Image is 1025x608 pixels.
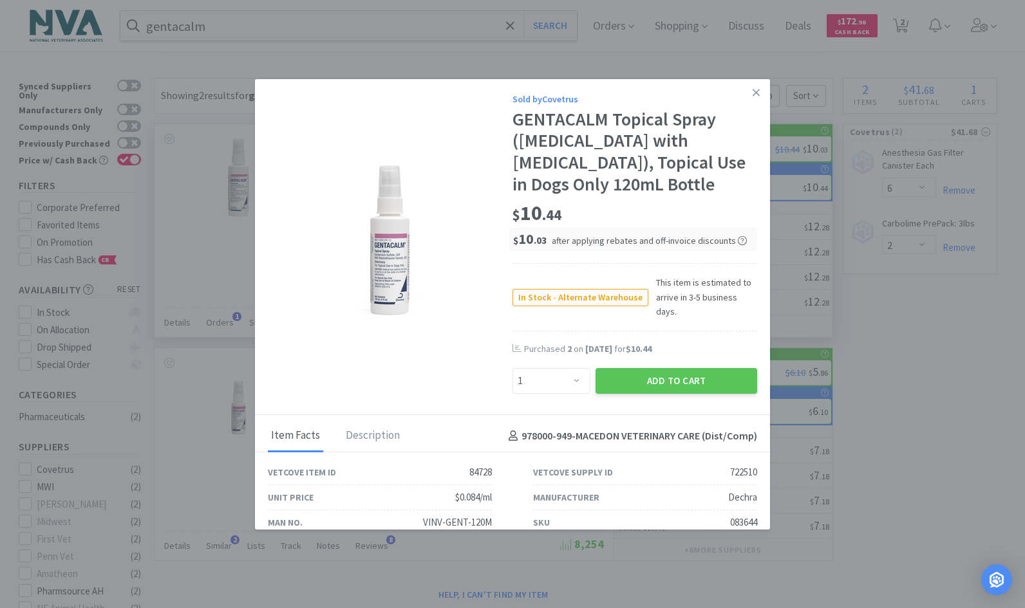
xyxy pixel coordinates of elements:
[268,420,323,452] div: Item Facts
[423,515,492,530] div: VINV-GENT-120M
[533,490,599,504] div: Manufacturer
[512,92,757,106] div: Sold by Covetrus
[512,206,520,224] span: $
[728,490,757,505] div: Dechra
[596,368,757,394] button: Add to Cart
[648,275,757,318] span: This item is estimated to arrive in 3-5 business days.
[268,465,336,479] div: Vetcove Item ID
[533,515,550,530] div: SKU
[524,343,757,356] div: Purchased on for
[513,290,648,306] span: In Stock - Alternate Warehouse
[981,564,1012,595] div: Open Intercom Messenger
[552,235,747,246] span: after applying rebates and off-invoice discounts
[503,428,757,445] h4: 978000-949 - MACEDON VETERINARY CARE (Dist/Comp)
[730,465,757,480] div: 722510
[534,234,547,246] span: . 03
[626,343,652,355] span: $10.44
[355,162,425,323] img: 23f43647af024bfeb22b03626937ad56_722510.png
[469,465,492,480] div: 84728
[567,343,572,355] span: 2
[512,200,561,226] span: 10
[268,490,314,504] div: Unit Price
[585,343,612,355] span: [DATE]
[512,109,757,195] div: GENTACALM Topical Spray ([MEDICAL_DATA] with [MEDICAL_DATA]), Topical Use in Dogs Only 120mL Bottle
[343,420,403,452] div: Description
[542,206,561,224] span: . 44
[268,515,303,530] div: Man No.
[533,465,613,479] div: Vetcove Supply ID
[513,230,547,248] span: 10
[455,490,492,505] div: $0.084/ml
[730,515,757,530] div: 083644
[513,234,518,246] span: $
